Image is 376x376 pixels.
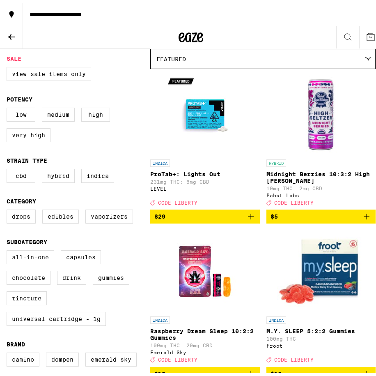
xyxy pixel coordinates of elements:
label: Dompen [46,350,79,364]
label: High [81,105,110,119]
a: Open page for Midnight Berries 10:3:2 High Seltzer from Pabst Labs [266,70,376,207]
legend: Category [7,195,36,202]
p: M.Y. SLEEP 5:2:2 Gummies [266,325,376,332]
span: CODE LIBERTY [274,197,314,203]
p: INDICA [266,314,286,321]
span: $15 [271,368,282,374]
label: Drink [57,268,86,282]
legend: Sale [7,53,21,59]
p: 100mg THC [266,333,376,339]
legend: Brand [7,338,25,345]
label: Indica [81,166,114,180]
label: Medium [42,105,75,119]
div: Emerald Sky [150,347,260,352]
p: Raspberry Dream Sleep 10:2:2 Gummies [150,325,260,338]
p: INDICA [150,157,170,164]
label: Tincture [7,288,47,302]
label: Universal Cartridge - 1g [7,309,106,323]
p: ProTab+: Lights Out [150,168,260,175]
div: Pabst Labs [266,190,376,195]
label: Low [7,105,35,119]
span: $5 [271,210,278,217]
label: All-In-One [7,247,54,261]
label: Chocolate [7,268,50,282]
label: Hybrid [42,166,75,180]
button: Add to bag [266,207,376,221]
legend: Strain Type [7,155,47,161]
img: Froot - M.Y. SLEEP 5:2:2 Gummies [277,227,365,309]
label: Emerald Sky [85,350,137,364]
img: Emerald Sky - Raspberry Dream Sleep 10:2:2 Gummies [164,227,246,309]
p: HYBRID [266,157,286,164]
p: Midnight Berries 10:3:2 High [PERSON_NAME] [266,168,376,181]
label: Drops [7,207,36,221]
p: 10mg THC: 2mg CBD [266,183,376,188]
p: INDICA [150,314,170,321]
span: Hi. Need any help? [5,6,59,12]
label: Gummies [93,268,129,282]
label: Camino [7,350,39,364]
label: View Sale Items Only [7,64,91,78]
label: Very High [7,125,50,139]
a: Open page for Raspberry Dream Sleep 10:2:2 Gummies from Emerald Sky [150,227,260,364]
legend: Potency [7,93,32,100]
span: $29 [154,210,165,217]
span: CODE LIBERTY [158,355,197,360]
span: $13 [154,368,165,374]
p: 231mg THC: 6mg CBD [150,176,260,182]
span: CODE LIBERTY [274,355,314,360]
img: LEVEL - ProTab+: Lights Out [164,70,246,152]
label: CBD [7,166,35,180]
a: Open page for M.Y. SLEEP 5:2:2 Gummies from Froot [266,227,376,364]
button: Add to bag [150,207,260,221]
legend: Subcategory [7,236,47,242]
p: 100mg THC: 20mg CBD [150,340,260,345]
img: Pabst Labs - Midnight Berries 10:3:2 High Seltzer [280,70,362,152]
span: Featured [156,53,186,60]
label: Capsules [61,247,101,261]
a: Open page for ProTab+: Lights Out from LEVEL [150,70,260,207]
span: CODE LIBERTY [158,197,197,203]
div: Froot [266,340,376,346]
label: Edibles [42,207,79,221]
div: LEVEL [150,183,260,189]
label: Vaporizers [85,207,133,221]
